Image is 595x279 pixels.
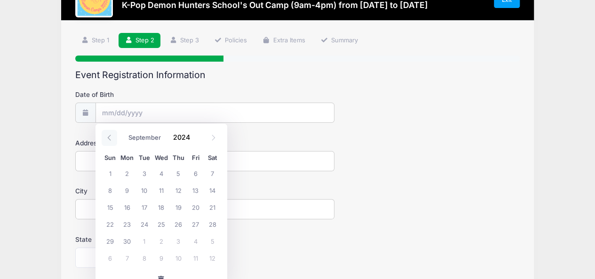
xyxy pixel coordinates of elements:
[102,155,119,161] span: Sun
[102,182,119,199] span: September 8, 2024
[119,155,135,161] span: Mon
[119,199,135,215] span: September 16, 2024
[119,165,135,182] span: September 2, 2024
[124,132,166,144] select: Month
[187,199,204,215] span: September 20, 2024
[153,155,170,161] span: Wed
[102,199,119,215] span: September 15, 2024
[170,249,187,266] span: October 10, 2024
[135,155,152,161] span: Tue
[204,182,221,199] span: September 14, 2024
[95,103,334,123] input: mm/dd/yyyy
[204,165,221,182] span: September 7, 2024
[135,232,152,249] span: October 1, 2024
[187,249,204,266] span: October 11, 2024
[204,249,221,266] span: October 12, 2024
[187,165,204,182] span: September 6, 2024
[187,155,204,161] span: Fri
[170,155,187,161] span: Thu
[187,215,204,232] span: September 27, 2024
[256,33,311,48] a: Extra Items
[163,33,205,48] a: Step 3
[187,182,204,199] span: September 13, 2024
[135,199,152,215] span: September 17, 2024
[153,182,170,199] span: September 11, 2024
[75,235,223,244] label: State
[75,138,223,148] label: Address
[170,232,187,249] span: October 3, 2024
[75,70,520,80] h2: Event Registration Information
[119,182,135,199] span: September 9, 2024
[153,215,170,232] span: September 25, 2024
[170,215,187,232] span: September 26, 2024
[119,215,135,232] span: September 23, 2024
[135,249,152,266] span: October 8, 2024
[135,165,152,182] span: September 3, 2024
[314,33,364,48] a: Summary
[119,33,160,48] a: Step 2
[170,199,187,215] span: September 19, 2024
[135,182,152,199] span: September 10, 2024
[204,155,221,161] span: Sat
[204,232,221,249] span: October 5, 2024
[75,33,116,48] a: Step 1
[102,249,119,266] span: October 6, 2024
[135,215,152,232] span: September 24, 2024
[102,165,119,182] span: September 1, 2024
[170,182,187,199] span: September 12, 2024
[75,186,223,196] label: City
[153,199,170,215] span: September 18, 2024
[153,232,170,249] span: October 2, 2024
[119,249,135,266] span: October 7, 2024
[208,33,253,48] a: Policies
[75,90,223,99] label: Date of Birth
[102,232,119,249] span: September 29, 2024
[153,249,170,266] span: October 9, 2024
[204,199,221,215] span: September 21, 2024
[102,215,119,232] span: September 22, 2024
[168,130,199,144] input: Year
[119,232,135,249] span: September 30, 2024
[204,215,221,232] span: September 28, 2024
[170,165,187,182] span: September 5, 2024
[187,232,204,249] span: October 4, 2024
[153,165,170,182] span: September 4, 2024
